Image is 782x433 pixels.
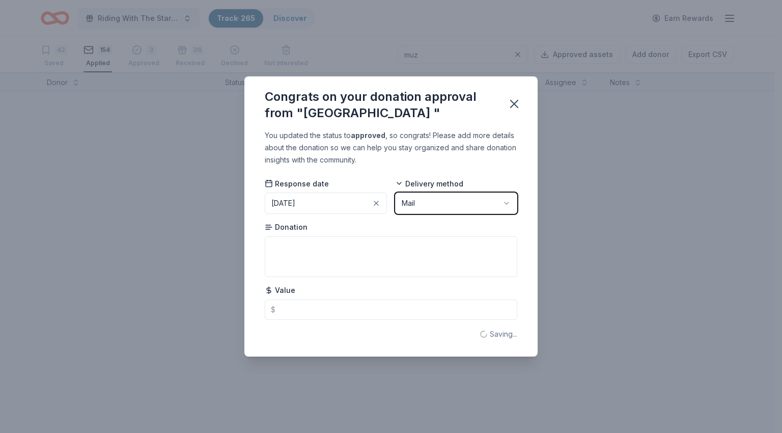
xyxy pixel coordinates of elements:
div: [DATE] [271,197,295,209]
span: Delivery method [395,179,463,189]
div: Congrats on your donation approval from "[GEOGRAPHIC_DATA] " [265,89,495,121]
b: approved [351,131,385,140]
div: You updated the status to , so congrats! Please add more details about the donation so we can hel... [265,129,517,166]
span: Value [265,285,295,295]
span: Donation [265,222,308,232]
span: Response date [265,179,329,189]
button: [DATE] [265,193,387,214]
